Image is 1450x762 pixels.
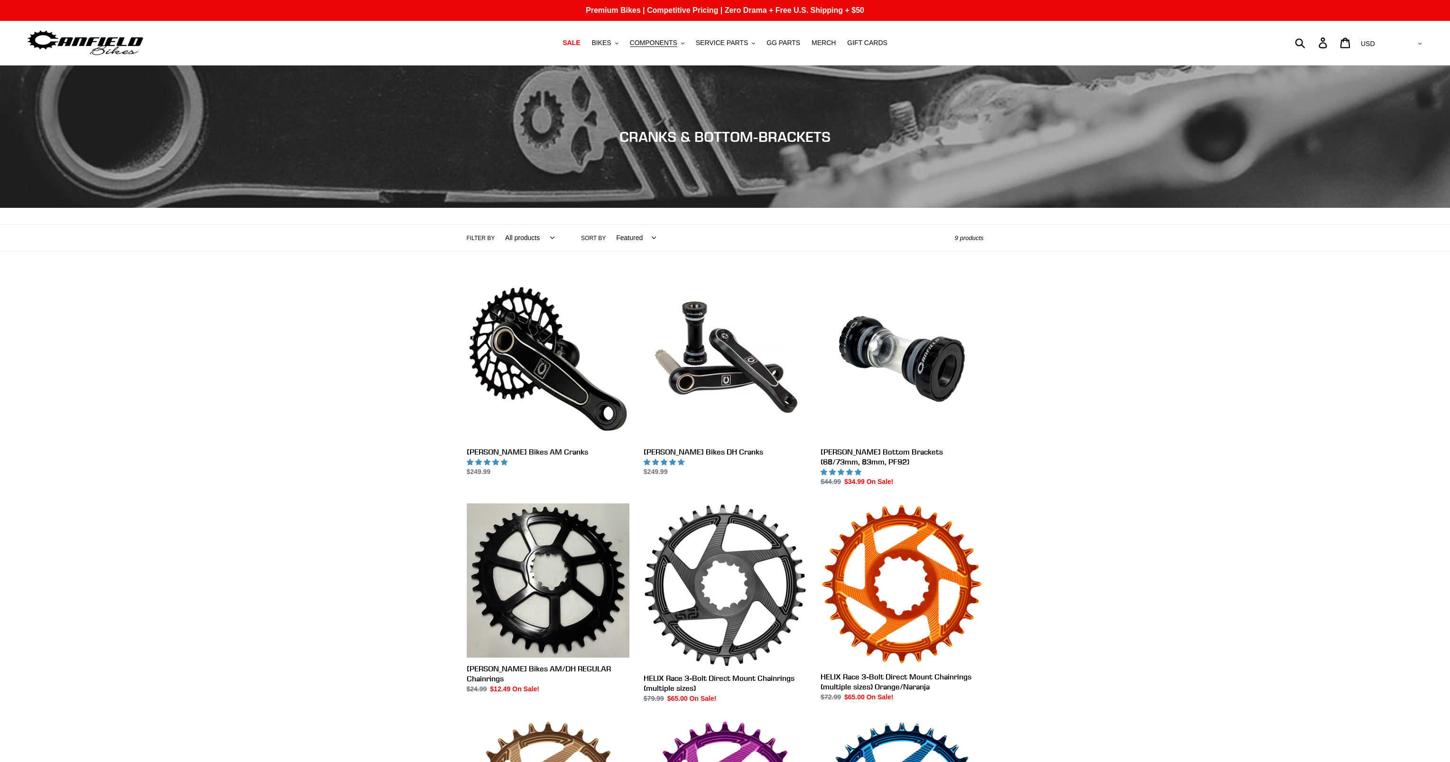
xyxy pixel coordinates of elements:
[467,234,495,242] label: Filter by
[842,37,892,49] a: GIFT CARDS
[767,39,800,47] span: GG PARTS
[591,39,611,47] span: BIKES
[558,37,585,49] a: SALE
[847,39,887,47] span: GIFT CARDS
[807,37,840,49] a: MERCH
[691,37,760,49] button: SERVICE PARTS
[630,39,677,47] span: COMPONENTS
[955,234,984,242] span: 9 products
[812,39,836,47] span: MERCH
[1300,32,1324,53] input: Search
[625,37,689,49] button: COMPONENTS
[26,28,145,58] img: Canfield Bikes
[696,39,748,47] span: SERVICE PARTS
[563,39,580,47] span: SALE
[619,128,831,145] span: CRANKS & BOTTOM-BRACKETS
[587,37,623,49] button: BIKES
[581,234,606,242] label: Sort by
[762,37,805,49] a: GG PARTS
